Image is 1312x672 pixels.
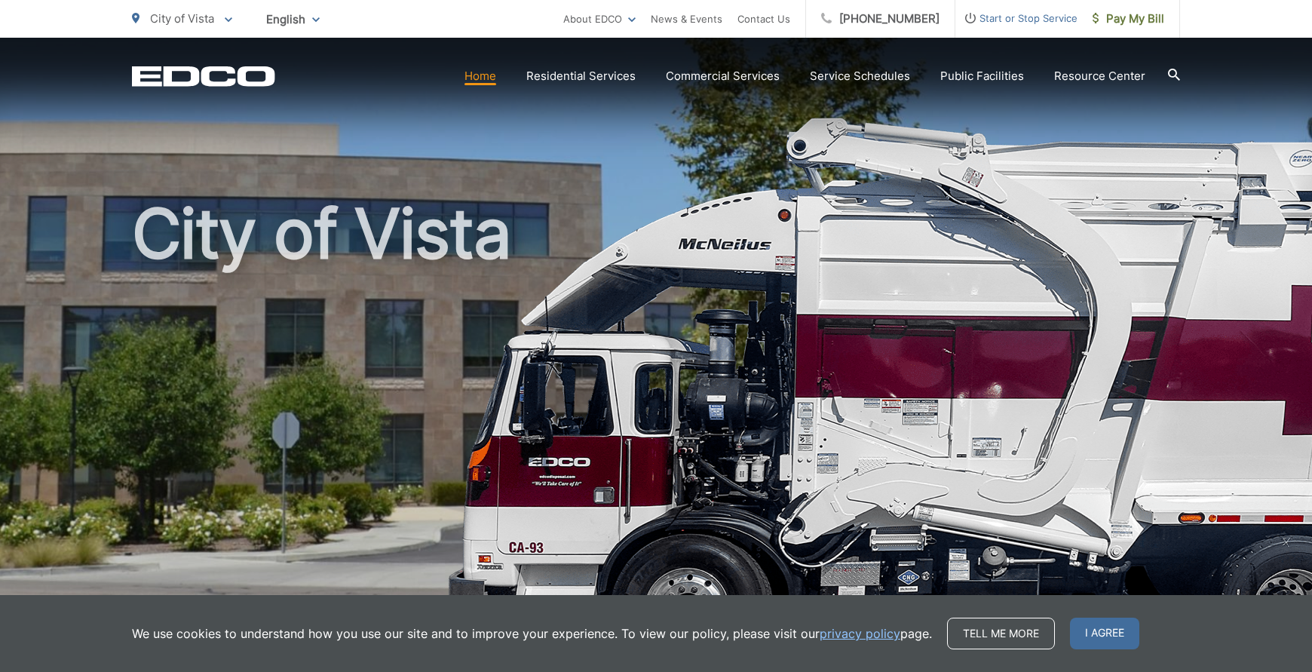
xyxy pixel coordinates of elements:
[255,6,331,32] span: English
[464,67,496,85] a: Home
[1054,67,1145,85] a: Resource Center
[810,67,910,85] a: Service Schedules
[150,11,214,26] span: City of Vista
[132,66,275,87] a: EDCD logo. Return to the homepage.
[651,10,722,28] a: News & Events
[947,618,1055,649] a: Tell me more
[526,67,636,85] a: Residential Services
[940,67,1024,85] a: Public Facilities
[737,10,790,28] a: Contact Us
[563,10,636,28] a: About EDCO
[132,624,932,643] p: We use cookies to understand how you use our site and to improve your experience. To view our pol...
[820,624,900,643] a: privacy policy
[1070,618,1139,649] span: I agree
[666,67,780,85] a: Commercial Services
[1093,10,1164,28] span: Pay My Bill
